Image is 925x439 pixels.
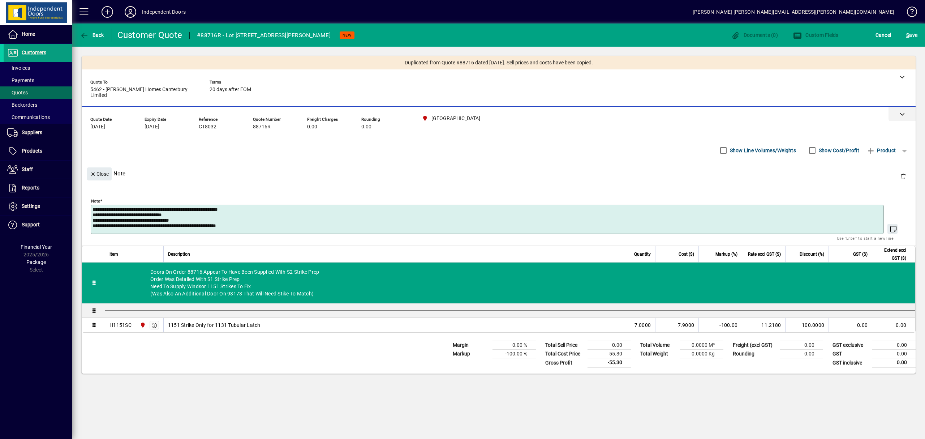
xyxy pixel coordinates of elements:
td: 0.00 [780,350,823,358]
span: Quantity [634,250,651,258]
a: Payments [4,74,72,86]
td: -55.30 [588,358,631,367]
button: Cancel [874,29,893,42]
div: Note [82,160,916,187]
button: Documents (0) [729,29,780,42]
span: Discount (%) [800,250,824,258]
span: Item [109,250,118,258]
span: Close [90,168,109,180]
span: 0.00 [307,124,317,130]
td: 0.00 [588,341,631,350]
a: Reports [4,179,72,197]
button: Add [96,5,119,18]
a: Backorders [4,99,72,111]
span: 5462 - [PERSON_NAME] Homes Canterbury Limited [90,87,199,98]
td: Total Sell Price [542,341,588,350]
a: Settings [4,197,72,216]
span: Quotes [7,90,28,95]
span: Extend excl GST ($) [877,246,906,262]
span: Staff [22,166,33,172]
span: [DATE] [90,124,105,130]
td: 0.00 [829,318,872,332]
td: 7.9000 [655,318,698,332]
span: Products [22,148,42,154]
span: Backorders [7,102,37,108]
app-page-header-button: Close [85,170,113,177]
label: Show Cost/Profit [817,147,859,154]
span: CT8032 [199,124,216,130]
a: Knowledge Base [902,1,916,25]
span: Payments [7,77,34,83]
span: [DATE] [145,124,159,130]
span: 1151 Strike Only for 1131 Tubular Latch [168,321,261,329]
span: Cost ($) [679,250,694,258]
a: Support [4,216,72,234]
span: Markup (%) [715,250,737,258]
span: Reports [22,185,39,191]
td: 0.0000 M³ [680,341,723,350]
td: GST [829,350,872,358]
button: Product [863,144,899,157]
span: Cancel [875,29,891,41]
a: Staff [4,161,72,179]
span: Christchurch [138,321,146,329]
td: Total Cost Price [542,350,588,358]
a: Quotes [4,86,72,99]
td: Margin [449,341,492,350]
div: [PERSON_NAME] [PERSON_NAME][EMAIL_ADDRESS][PERSON_NAME][DOMAIN_NAME] [693,6,894,18]
mat-hint: Use 'Enter' to start a new line [837,234,894,242]
span: 0.00 [361,124,371,130]
span: Support [22,222,40,227]
span: 7.0000 [634,321,651,329]
span: S [906,32,909,38]
td: 0.00 [872,358,916,367]
span: Custom Fields [793,32,839,38]
td: GST exclusive [829,341,872,350]
span: Financial Year [21,244,52,250]
span: ave [906,29,917,41]
td: 0.0000 Kg [680,350,723,358]
div: Independent Doors [142,6,186,18]
div: H1151SC [109,321,132,329]
span: 88716R [253,124,271,130]
td: 0.00 % [492,341,536,350]
td: 0.00 [872,350,916,358]
span: NEW [343,33,352,38]
a: Invoices [4,62,72,74]
td: -100.00 % [492,350,536,358]
span: 20 days after EOM [210,87,251,93]
td: Total Weight [637,350,680,358]
label: Show Line Volumes/Weights [728,147,796,154]
span: Customers [22,50,46,55]
span: Suppliers [22,129,42,135]
div: 11.2180 [747,321,781,329]
td: 100.0000 [785,318,829,332]
app-page-header-button: Delete [895,173,912,179]
td: 0.00 [780,341,823,350]
td: Rounding [729,350,780,358]
span: Package [26,259,46,265]
button: Profile [119,5,142,18]
span: Settings [22,203,40,209]
span: Communications [7,114,50,120]
div: Customer Quote [117,29,182,41]
span: Documents (0) [731,32,778,38]
span: Invoices [7,65,30,71]
td: 0.00 [872,318,915,332]
button: Close [87,167,112,180]
mat-label: Note [91,199,100,204]
a: Home [4,25,72,43]
span: Product [866,145,896,156]
td: GST inclusive [829,358,872,367]
div: Doors On Order 88716 Appear To Have Been Supplied With S2 Strike Prep Order Was Detailed With S1 ... [105,263,915,303]
div: #88716R - Lot [STREET_ADDRESS][PERSON_NAME] [197,30,331,41]
span: Description [168,250,190,258]
span: Duplicated from Quote #88716 dated [DATE]. Sell prices and costs have been copied. [405,59,593,67]
td: Freight (excl GST) [729,341,780,350]
span: Back [80,32,104,38]
td: Markup [449,350,492,358]
td: -100.00 [698,318,742,332]
span: Rate excl GST ($) [748,250,781,258]
a: Communications [4,111,72,123]
span: Home [22,31,35,37]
